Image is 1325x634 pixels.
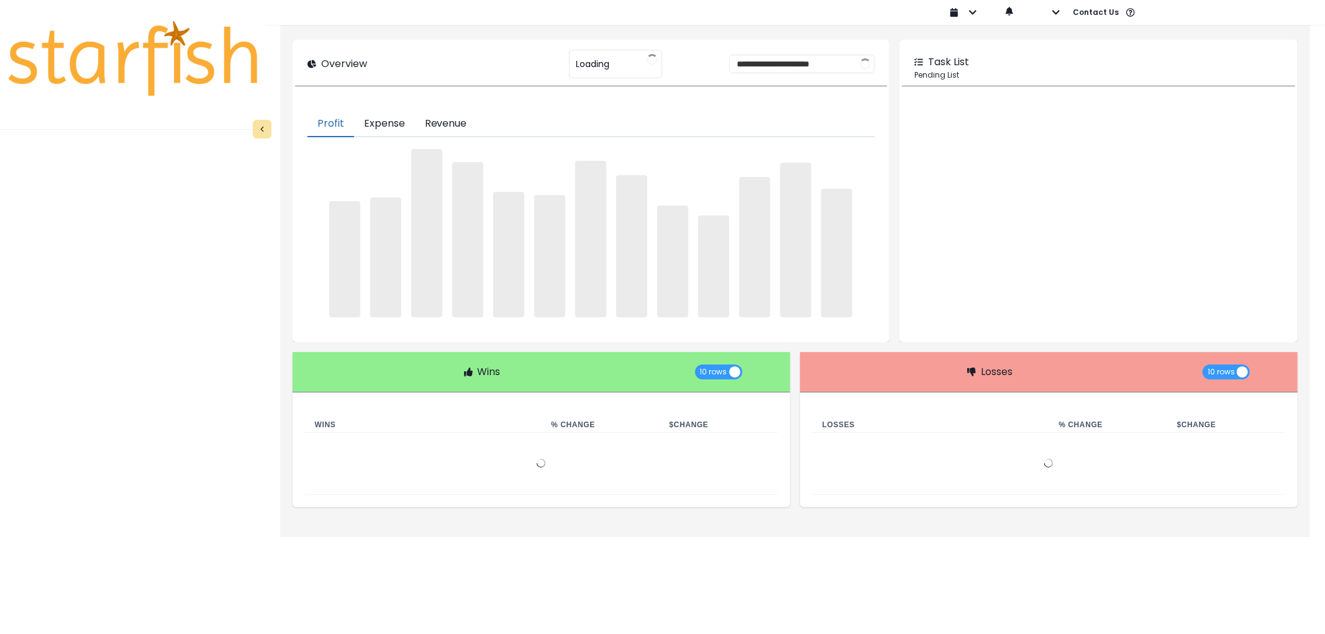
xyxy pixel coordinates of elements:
[411,149,442,317] span: ‌
[576,51,609,77] span: Loading
[1208,365,1235,379] span: 10 rows
[452,162,483,317] span: ‌
[329,201,360,317] span: ‌
[415,111,477,137] button: Revenue
[928,55,969,70] p: Task List
[354,111,415,137] button: Expense
[616,175,647,317] span: ‌
[370,197,401,317] span: ‌
[698,215,729,317] span: ‌
[660,417,778,433] th: $ Change
[780,163,811,317] span: ‌
[739,177,770,317] span: ‌
[1167,417,1285,433] th: $ Change
[534,195,565,317] span: ‌
[307,111,354,137] button: Profit
[541,417,659,433] th: % Change
[305,417,542,433] th: Wins
[1049,417,1167,433] th: % Change
[813,417,1049,433] th: Losses
[821,189,852,317] span: ‌
[657,206,688,317] span: ‌
[321,57,367,71] p: Overview
[478,365,501,379] p: Wins
[914,70,1283,81] p: Pending List
[493,192,524,317] span: ‌
[575,161,606,317] span: ‌
[700,365,727,379] span: 10 rows
[981,365,1013,379] p: Losses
